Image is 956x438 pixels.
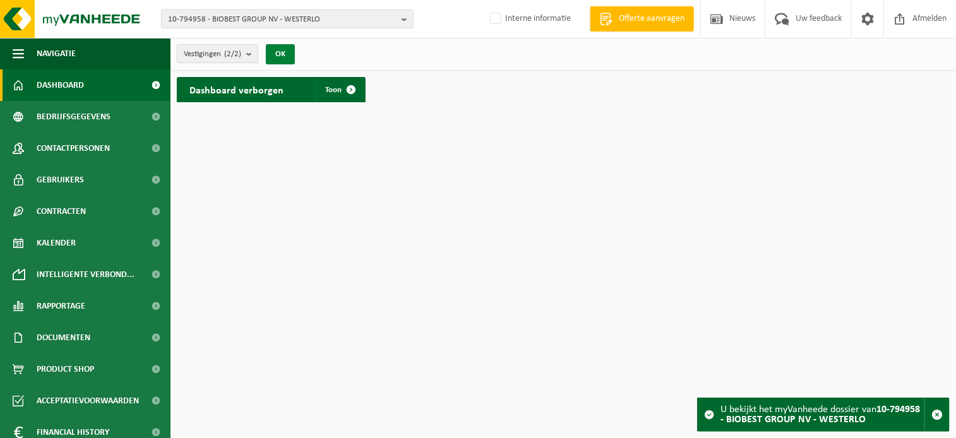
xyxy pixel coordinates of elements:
[37,259,134,290] span: Intelligente verbond...
[37,38,76,69] span: Navigatie
[37,290,85,322] span: Rapportage
[37,385,139,417] span: Acceptatievoorwaarden
[37,322,90,353] span: Documenten
[177,44,258,63] button: Vestigingen(2/2)
[37,196,86,227] span: Contracten
[720,398,924,431] div: U bekijkt het myVanheede dossier van
[168,10,397,29] span: 10-794958 - BIOBEST GROUP NV - WESTERLO
[266,44,295,64] button: OK
[487,9,571,28] label: Interne informatie
[37,133,110,164] span: Contactpersonen
[37,101,111,133] span: Bedrijfsgegevens
[37,227,76,259] span: Kalender
[590,6,694,32] a: Offerte aanvragen
[316,77,364,102] a: Toon
[720,405,920,425] strong: 10-794958 - BIOBEST GROUP NV - WESTERLO
[224,50,241,58] count: (2/2)
[37,164,84,196] span: Gebruikers
[184,45,241,64] span: Vestigingen
[177,77,296,102] h2: Dashboard verborgen
[37,353,94,385] span: Product Shop
[616,13,688,25] span: Offerte aanvragen
[37,69,84,101] span: Dashboard
[326,86,342,94] span: Toon
[161,9,414,28] button: 10-794958 - BIOBEST GROUP NV - WESTERLO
